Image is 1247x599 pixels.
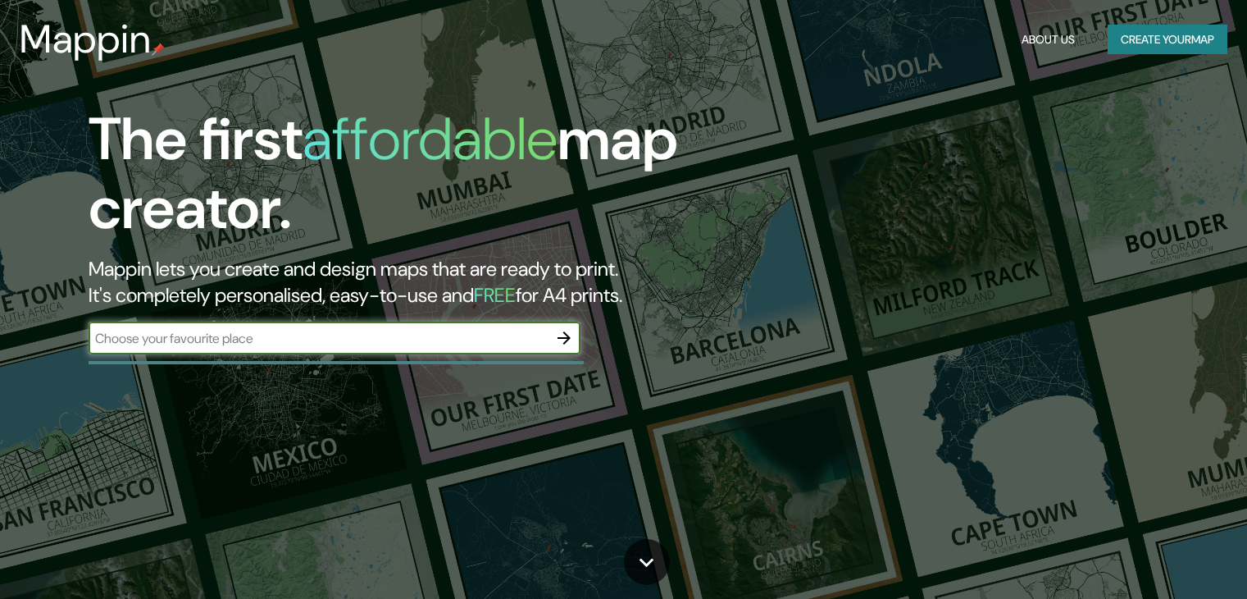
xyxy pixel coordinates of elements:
h3: Mappin [20,16,152,62]
h5: FREE [474,282,516,308]
input: Choose your favourite place [89,329,548,348]
button: About Us [1015,25,1081,55]
img: mappin-pin [152,43,165,56]
h1: The first map creator. [89,105,712,256]
h2: Mappin lets you create and design maps that are ready to print. It's completely personalised, eas... [89,256,712,309]
button: Create yourmap [1108,25,1227,55]
h1: affordable [303,101,558,177]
